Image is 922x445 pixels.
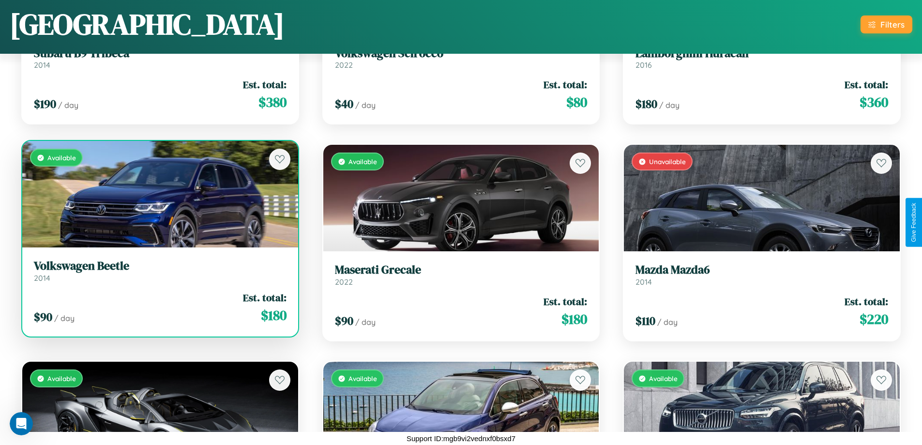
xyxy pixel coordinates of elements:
[355,317,376,327] span: / day
[860,309,888,329] span: $ 220
[34,96,56,112] span: $ 190
[261,306,287,325] span: $ 180
[657,317,678,327] span: / day
[335,60,353,70] span: 2022
[335,263,588,287] a: Maserati Grecale2022
[635,96,657,112] span: $ 180
[649,157,686,166] span: Unavailable
[649,374,678,383] span: Available
[635,277,652,287] span: 2014
[10,412,33,435] iframe: Intercom live chat
[335,277,353,287] span: 2022
[335,96,353,112] span: $ 40
[407,432,515,445] p: Support ID: mgb9vi2vednxf0bsxd7
[845,77,888,92] span: Est. total:
[348,374,377,383] span: Available
[566,92,587,112] span: $ 80
[860,92,888,112] span: $ 360
[348,157,377,166] span: Available
[34,259,287,273] h3: Volkswagen Beetle
[34,60,50,70] span: 2014
[635,46,888,70] a: Lamborghini Huracan2016
[335,313,353,329] span: $ 90
[243,291,287,305] span: Est. total:
[335,263,588,277] h3: Maserati Grecale
[880,19,905,30] div: Filters
[47,374,76,383] span: Available
[544,77,587,92] span: Est. total:
[34,273,50,283] span: 2014
[635,263,888,277] h3: Mazda Mazda6
[561,309,587,329] span: $ 180
[861,15,912,33] button: Filters
[845,294,888,308] span: Est. total:
[910,203,917,242] div: Give Feedback
[47,153,76,162] span: Available
[34,309,52,325] span: $ 90
[10,4,285,44] h1: [GEOGRAPHIC_DATA]
[58,100,78,110] span: / day
[635,313,655,329] span: $ 110
[544,294,587,308] span: Est. total:
[34,46,287,70] a: Subaru B9 Tribeca2014
[659,100,680,110] span: / day
[243,77,287,92] span: Est. total:
[34,259,287,283] a: Volkswagen Beetle2014
[355,100,376,110] span: / day
[335,46,588,70] a: Volkswagen Scirocco2022
[635,60,652,70] span: 2016
[635,263,888,287] a: Mazda Mazda62014
[258,92,287,112] span: $ 380
[54,313,75,323] span: / day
